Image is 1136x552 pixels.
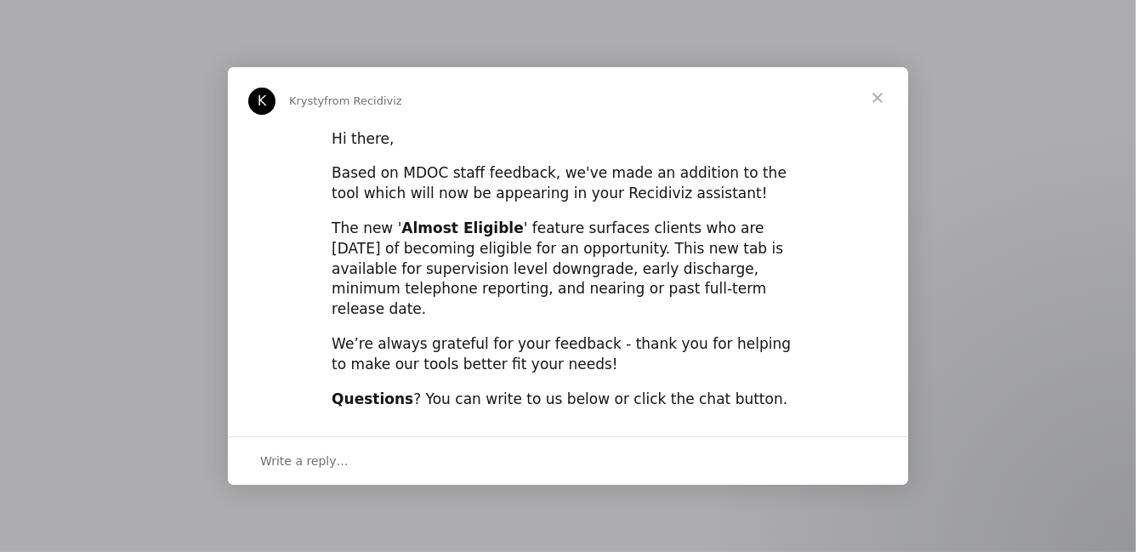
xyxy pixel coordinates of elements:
div: Open conversation and reply [228,436,908,485]
b: Almost Eligible [401,219,523,236]
div: ? You can write to us below or click the chat button. [332,390,804,410]
div: The new ' ' feature surfaces clients who are [DATE] of becoming eligible for an opportunity. This... [332,219,804,320]
div: Profile image for Krysty [248,88,275,115]
span: Close [847,67,908,128]
div: Hi there, [332,129,804,150]
span: Krysty [289,94,324,107]
div: We’re always grateful for your feedback - thank you for helping to make our tools better fit your... [332,334,804,375]
b: Questions [332,390,413,407]
span: from Recidiviz [324,94,402,107]
div: Based on MDOC staff feedback, we've made an addition to the tool which will now be appearing in y... [332,163,804,204]
span: Write a reply… [260,450,349,472]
